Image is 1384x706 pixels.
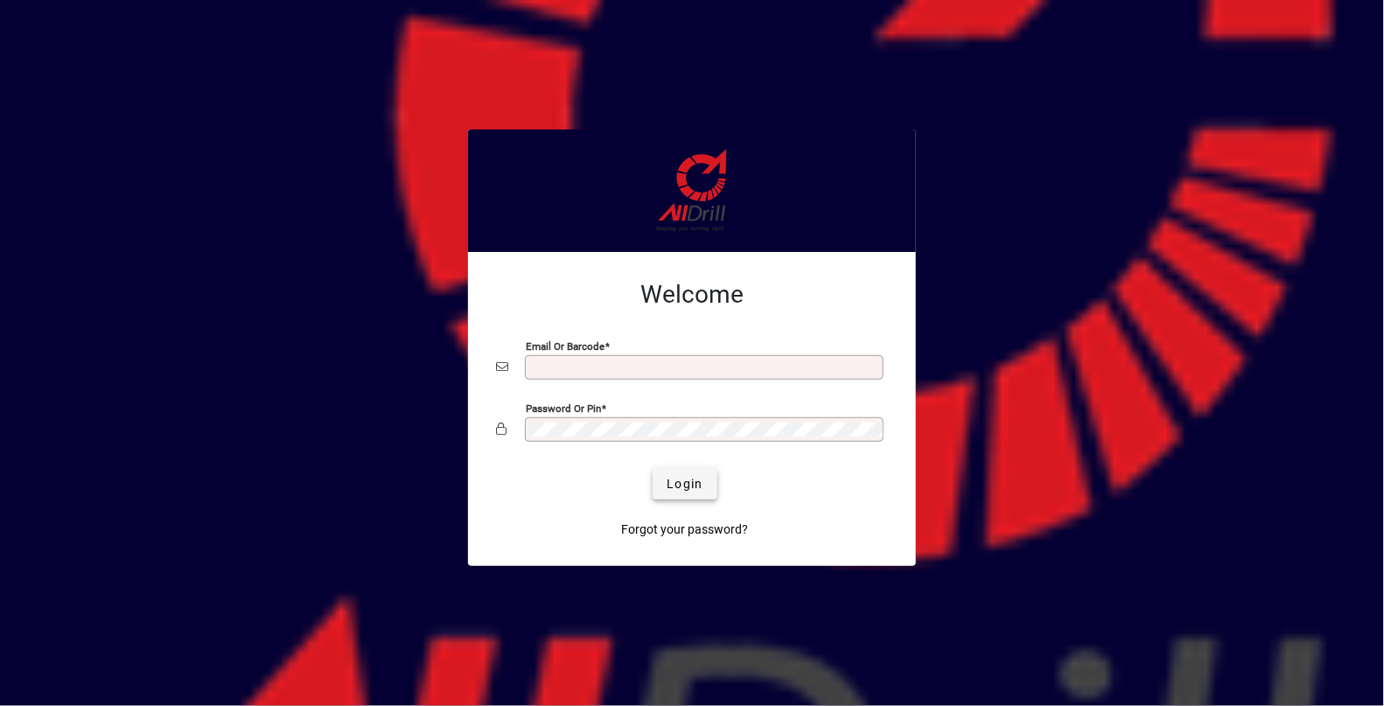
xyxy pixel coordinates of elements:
h2: Welcome [496,280,888,310]
button: Login [653,468,716,500]
a: Forgot your password? [615,514,756,545]
mat-label: Email or Barcode [526,340,605,353]
span: Forgot your password? [622,521,749,539]
span: Login [667,475,702,493]
mat-label: Password or Pin [526,402,601,415]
